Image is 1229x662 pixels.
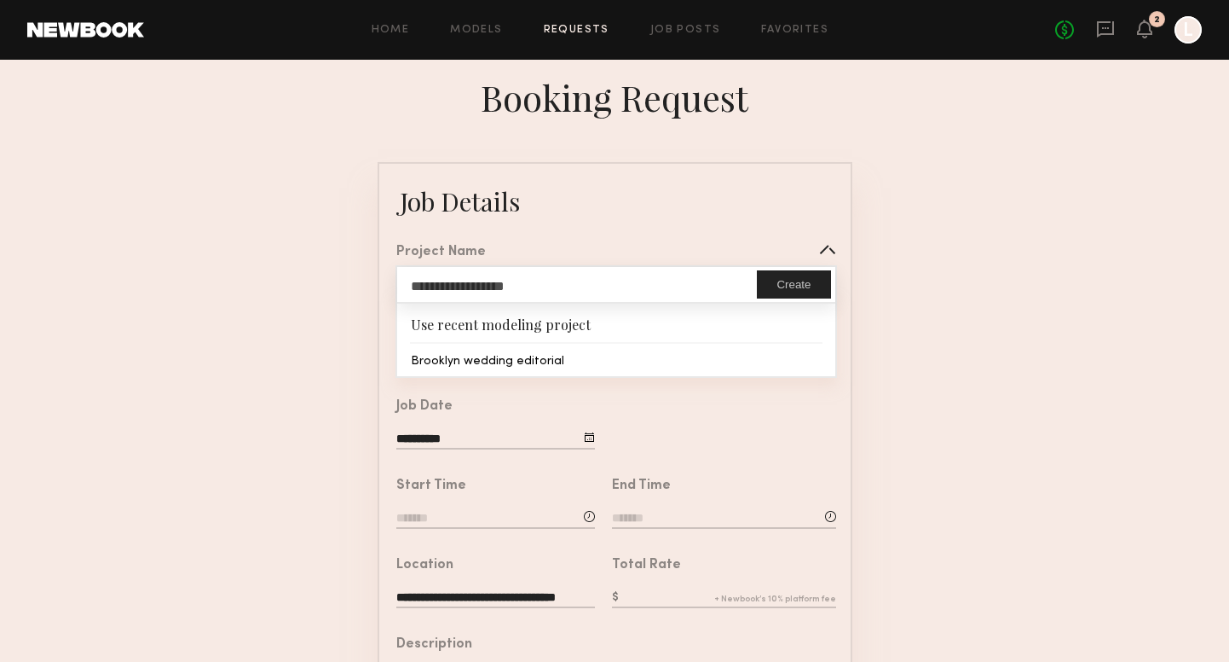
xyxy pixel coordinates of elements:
[396,479,466,493] div: Start Time
[761,25,828,36] a: Favorites
[612,479,671,493] div: End Time
[757,270,830,299] button: Create
[1154,15,1160,25] div: 2
[450,25,502,36] a: Models
[1174,16,1202,44] a: L
[397,344,834,376] div: Brooklyn wedding editorial
[650,25,721,36] a: Job Posts
[372,25,410,36] a: Home
[396,638,472,652] div: Description
[544,25,609,36] a: Requests
[612,559,681,572] div: Total Rate
[396,559,453,572] div: Location
[400,184,520,218] div: Job Details
[397,304,834,342] div: Use recent modeling project
[396,246,486,259] div: Project Name
[481,73,748,121] div: Booking Request
[396,400,453,414] div: Job Date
